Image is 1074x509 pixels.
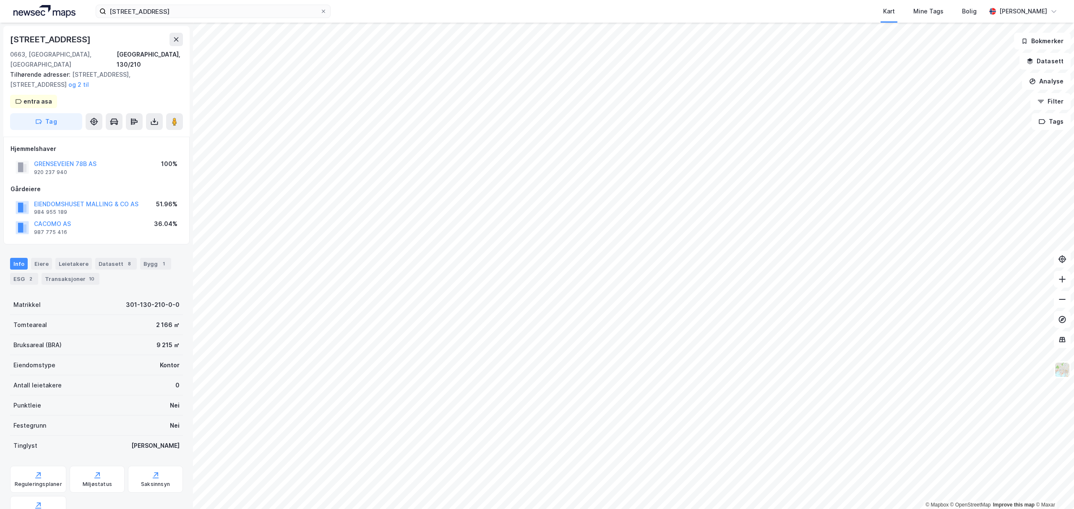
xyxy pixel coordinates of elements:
div: Reguleringsplaner [15,481,62,488]
div: Bruksareal (BRA) [13,340,62,350]
div: [GEOGRAPHIC_DATA], 130/210 [117,49,183,70]
div: 0663, [GEOGRAPHIC_DATA], [GEOGRAPHIC_DATA] [10,49,117,70]
div: 9 215 ㎡ [156,340,180,350]
div: Tinglyst [13,441,37,451]
div: 1 [159,260,168,268]
div: Kontor [160,360,180,370]
div: Mine Tags [913,6,944,16]
div: 2 [26,275,35,283]
div: Info [10,258,28,270]
div: 100% [161,159,177,169]
div: Transaksjoner [42,273,99,285]
div: [PERSON_NAME] [999,6,1047,16]
a: Improve this map [993,502,1035,508]
button: Tag [10,113,82,130]
div: 51.96% [156,199,177,209]
div: 920 237 940 [34,169,67,176]
div: Eiere [31,258,52,270]
div: Leietakere [55,258,92,270]
a: Mapbox [925,502,949,508]
div: Hjemmelshaver [10,144,182,154]
div: entra asa [23,96,52,106]
div: Nei [170,421,180,431]
div: Festegrunn [13,421,46,431]
div: 984 955 189 [34,209,67,216]
iframe: Chat Widget [1032,469,1074,509]
div: Tomteareal [13,320,47,330]
div: Bolig [962,6,977,16]
div: 36.04% [154,219,177,229]
div: 2 166 ㎡ [156,320,180,330]
div: 301-130-210-0-0 [126,300,180,310]
div: ESG [10,273,38,285]
button: Filter [1030,93,1071,110]
button: Tags [1032,113,1071,130]
input: Søk på adresse, matrikkel, gårdeiere, leietakere eller personer [106,5,320,18]
div: Matrikkel [13,300,41,310]
div: Punktleie [13,400,41,410]
div: [STREET_ADDRESS], [STREET_ADDRESS] [10,70,176,90]
div: 10 [87,275,96,283]
div: Bygg [140,258,171,270]
span: Tilhørende adresser: [10,71,72,78]
img: logo.a4113a55bc3d86da70a041830d287a7e.svg [13,5,76,18]
div: [PERSON_NAME] [131,441,180,451]
button: Bokmerker [1014,33,1071,49]
div: Antall leietakere [13,380,62,390]
div: Nei [170,400,180,410]
div: 0 [175,380,180,390]
button: Analyse [1022,73,1071,90]
div: [STREET_ADDRESS] [10,33,92,46]
div: Eiendomstype [13,360,55,370]
div: Gårdeiere [10,184,182,194]
div: 8 [125,260,133,268]
img: Z [1054,362,1070,378]
div: Datasett [95,258,137,270]
div: Saksinnsyn [141,481,170,488]
div: Miljøstatus [83,481,112,488]
div: 987 775 416 [34,229,67,236]
a: OpenStreetMap [950,502,991,508]
div: Kart [883,6,895,16]
button: Datasett [1019,53,1071,70]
